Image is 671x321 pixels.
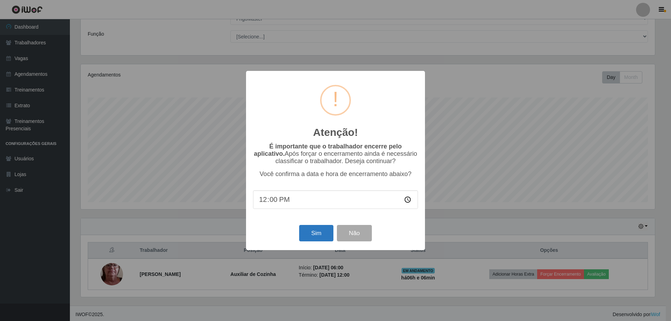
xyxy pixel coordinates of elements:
b: É importante que o trabalhador encerre pelo aplicativo. [254,143,402,157]
p: Você confirma a data e hora de encerramento abaixo? [253,170,418,178]
button: Sim [299,225,333,241]
h2: Atenção! [313,126,358,139]
p: Após forçar o encerramento ainda é necessário classificar o trabalhador. Deseja continuar? [253,143,418,165]
button: Não [337,225,371,241]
